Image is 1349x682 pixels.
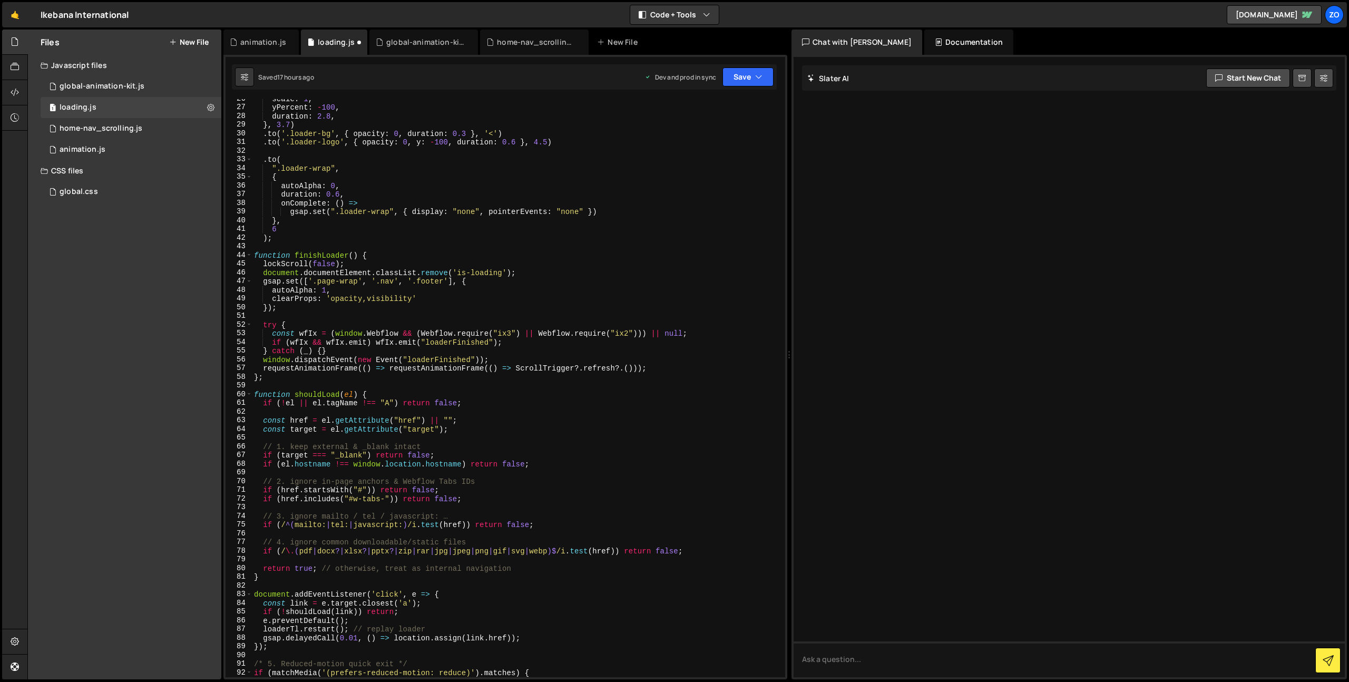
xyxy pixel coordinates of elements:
[226,555,252,564] div: 79
[318,37,355,47] div: loading.js
[226,529,252,538] div: 76
[226,320,252,329] div: 52
[226,147,252,155] div: 32
[1227,5,1322,24] a: [DOMAIN_NAME]
[644,73,716,82] div: Dev and prod in sync
[226,581,252,590] div: 82
[226,634,252,642] div: 88
[226,668,252,677] div: 92
[258,73,314,82] div: Saved
[226,112,252,121] div: 28
[226,303,252,312] div: 50
[226,659,252,668] div: 91
[226,207,252,216] div: 39
[28,160,221,181] div: CSS files
[226,407,252,416] div: 62
[226,572,252,581] div: 81
[226,390,252,399] div: 60
[226,616,252,625] div: 86
[791,30,922,55] div: Chat with [PERSON_NAME]
[226,155,252,164] div: 33
[226,494,252,503] div: 72
[226,259,252,268] div: 45
[226,181,252,190] div: 36
[226,364,252,373] div: 57
[28,55,221,76] div: Javascript files
[226,233,252,242] div: 42
[226,355,252,364] div: 56
[226,216,252,225] div: 40
[226,590,252,599] div: 83
[226,625,252,634] div: 87
[226,103,252,112] div: 27
[226,242,252,251] div: 43
[60,124,142,133] div: home-nav_scrolling.js
[60,103,96,112] div: loading.js
[2,2,28,27] a: 🤙
[226,520,252,529] div: 75
[226,311,252,320] div: 51
[226,277,252,286] div: 47
[226,172,252,181] div: 35
[226,460,252,469] div: 68
[41,139,221,160] div: 14777/43808.js
[226,138,252,147] div: 31
[240,37,286,47] div: animation.js
[226,416,252,425] div: 63
[226,190,252,199] div: 37
[226,381,252,390] div: 59
[226,129,252,138] div: 30
[226,468,252,477] div: 69
[41,36,60,48] h2: Files
[226,599,252,608] div: 84
[41,76,221,97] div: 14777/38309.js
[226,251,252,260] div: 44
[226,503,252,512] div: 73
[41,118,221,139] div: 14777/43779.js
[226,398,252,407] div: 61
[597,37,641,47] div: New File
[60,187,98,197] div: global.css
[41,97,221,118] div: 14777/44450.js
[41,8,129,21] div: Ikebana International
[1206,69,1290,87] button: Start new chat
[924,30,1013,55] div: Documentation
[226,538,252,547] div: 77
[226,642,252,651] div: 89
[226,164,252,173] div: 34
[277,73,314,82] div: 17 hours ago
[226,547,252,556] div: 78
[169,38,209,46] button: New File
[226,294,252,303] div: 49
[41,181,221,202] div: 14777/43548.css
[226,338,252,347] div: 54
[226,329,252,338] div: 53
[226,373,252,382] div: 58
[50,104,56,113] span: 1
[226,346,252,355] div: 55
[226,225,252,233] div: 41
[226,433,252,442] div: 65
[1325,5,1344,24] a: Zo
[497,37,576,47] div: home-nav_scrolling.js
[722,67,774,86] button: Save
[226,442,252,451] div: 66
[226,651,252,660] div: 90
[226,485,252,494] div: 71
[226,199,252,208] div: 38
[226,477,252,486] div: 70
[226,607,252,616] div: 85
[226,286,252,295] div: 48
[226,268,252,277] div: 46
[226,451,252,460] div: 67
[630,5,719,24] button: Code + Tools
[807,73,849,83] h2: Slater AI
[60,82,144,91] div: global-animation-kit.js
[226,512,252,521] div: 74
[226,120,252,129] div: 29
[226,425,252,434] div: 64
[386,37,465,47] div: global-animation-kit.js
[60,145,105,154] div: animation.js
[226,564,252,573] div: 80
